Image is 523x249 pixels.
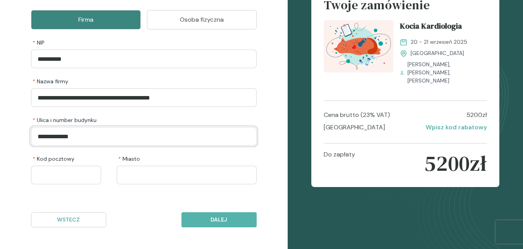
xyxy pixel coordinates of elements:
[407,60,487,85] span: [PERSON_NAME], [PERSON_NAME], [PERSON_NAME]
[33,116,97,124] span: Ulica i number budynku
[324,110,390,120] p: Cena brutto (23% VAT)
[31,212,106,227] button: Wstecz
[41,15,131,24] p: Firma
[400,20,462,35] span: Kocia Kardiologia
[31,166,101,184] input: Kod pocztowy
[33,39,45,46] span: NIP
[400,20,487,35] a: Kocia Kardiologia
[188,216,250,224] p: Dalej
[181,212,257,227] button: Dalej
[324,20,394,72] img: aHfXlEMqNJQqH-jZ_KociaKardio_T.svg
[147,10,257,29] button: Osoba fizyczna
[33,155,74,163] span: Kod pocztowy
[31,50,257,68] input: NIP
[31,10,141,29] button: Firma
[324,123,385,132] p: [GEOGRAPHIC_DATA]
[411,49,464,57] span: [GEOGRAPHIC_DATA]
[31,88,257,107] input: Nazwa firmy
[426,123,487,132] p: Wpisz kod rabatowy
[118,155,140,163] span: Miasto
[33,77,68,85] span: Nazwa firmy
[424,150,487,177] p: 5200 zł
[31,127,257,146] input: Ulica i number budynku
[157,15,247,24] p: Osoba fizyczna
[38,216,100,224] p: Wstecz
[324,150,355,177] p: Do zapłaty
[466,110,487,120] p: 5200 zł
[411,38,467,46] span: 20 - 21 wrzesień 2025
[117,166,257,184] input: Miasto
